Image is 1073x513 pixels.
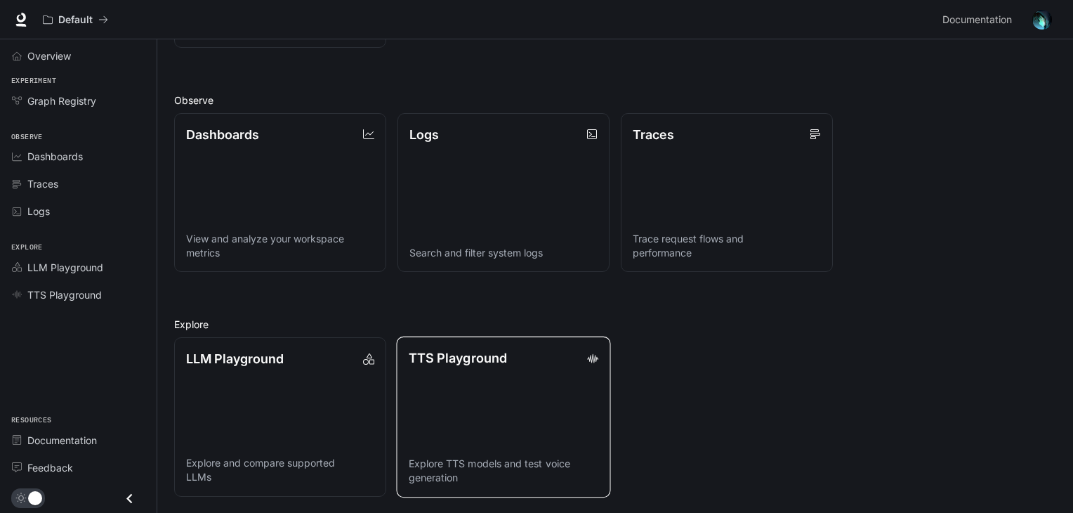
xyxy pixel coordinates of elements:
[186,232,374,260] p: View and analyze your workspace metrics
[174,317,1056,332] h2: Explore
[174,337,386,497] a: LLM PlaygroundExplore and compare supported LLMs
[174,113,386,273] a: DashboardsView and analyze your workspace metrics
[37,6,114,34] button: All workspaces
[6,283,151,307] a: TTS Playground
[27,260,103,275] span: LLM Playground
[6,44,151,68] a: Overview
[6,171,151,196] a: Traces
[633,125,674,144] p: Traces
[27,93,96,108] span: Graph Registry
[397,113,610,273] a: LogsSearch and filter system logs
[28,490,42,505] span: Dark mode toggle
[633,232,821,260] p: Trace request flows and performance
[409,125,439,144] p: Logs
[409,246,598,260] p: Search and filter system logs
[409,349,507,368] p: TTS Playground
[1032,10,1052,30] img: User avatar
[6,428,151,453] a: Documentation
[27,48,71,63] span: Overview
[186,456,374,484] p: Explore and compare supported LLMs
[58,14,93,26] p: Default
[186,349,284,368] p: LLM Playground
[937,6,1022,34] a: Documentation
[6,455,151,480] a: Feedback
[621,113,833,273] a: TracesTrace request flows and performance
[186,125,259,144] p: Dashboards
[6,255,151,280] a: LLM Playground
[114,484,145,513] button: Close drawer
[27,204,50,219] span: Logs
[1028,6,1056,34] button: User avatar
[27,176,58,191] span: Traces
[409,457,599,485] p: Explore TTS models and test voice generation
[174,93,1056,108] h2: Observe
[942,11,1012,29] span: Documentation
[27,149,83,164] span: Dashboards
[6,144,151,169] a: Dashboards
[6,89,151,113] a: Graph Registry
[396,337,610,498] a: TTS PlaygroundExplore TTS models and test voice generation
[27,287,102,302] span: TTS Playground
[6,199,151,223] a: Logs
[27,433,97,448] span: Documentation
[27,460,73,475] span: Feedback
